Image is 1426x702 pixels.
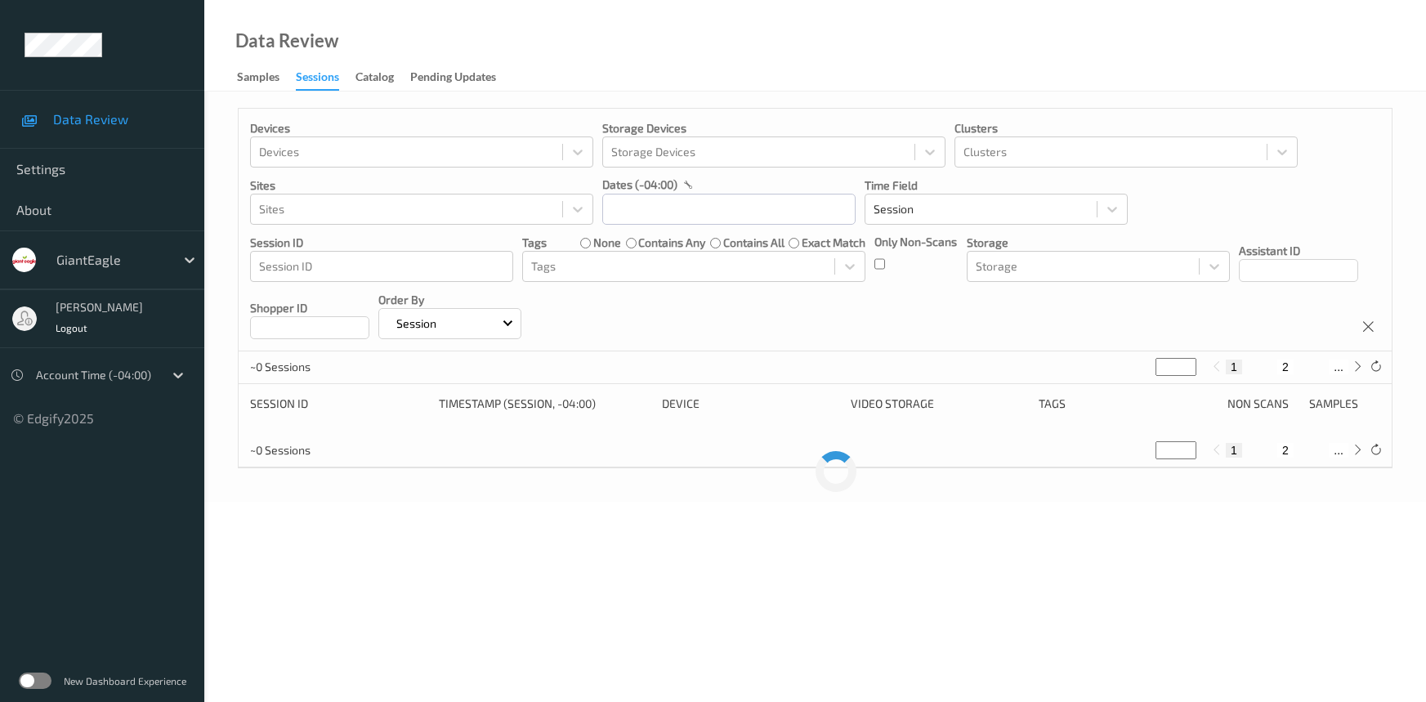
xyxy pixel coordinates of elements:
p: Order By [378,292,521,308]
p: dates (-04:00) [602,177,677,193]
label: contains any [638,235,705,251]
div: Non Scans [1227,396,1299,412]
button: 2 [1277,443,1294,458]
p: Shopper ID [250,300,369,316]
div: Samples [237,69,279,89]
p: Clusters [954,120,1298,136]
button: ... [1329,443,1348,458]
a: Catalog [355,66,410,89]
div: Samples [1309,396,1380,412]
p: Storage [967,235,1230,251]
p: ~0 Sessions [250,359,373,375]
p: Storage Devices [602,120,945,136]
div: Device [662,396,839,412]
p: ~0 Sessions [250,442,373,458]
p: Devices [250,120,593,136]
div: Catalog [355,69,394,89]
p: Assistant ID [1239,243,1358,259]
div: Data Review [235,33,338,49]
div: Timestamp (Session, -04:00) [439,396,651,412]
a: Pending Updates [410,66,512,89]
p: Only Non-Scans [874,234,957,250]
div: Sessions [296,69,339,91]
button: ... [1329,360,1348,374]
p: Tags [522,235,547,251]
label: none [593,235,621,251]
p: Time Field [865,177,1128,194]
div: Pending Updates [410,69,496,89]
div: Session ID [250,396,427,412]
p: Session [391,315,442,332]
button: 1 [1226,443,1242,458]
p: Session ID [250,235,513,251]
button: 1 [1226,360,1242,374]
label: exact match [802,235,865,251]
p: Sites [250,177,593,194]
a: Sessions [296,66,355,91]
a: Samples [237,66,296,89]
div: Tags [1039,396,1216,412]
button: 2 [1277,360,1294,374]
div: Video Storage [851,396,1028,412]
label: contains all [723,235,785,251]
